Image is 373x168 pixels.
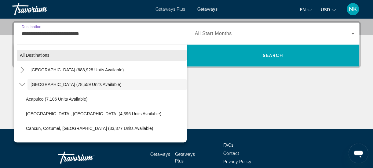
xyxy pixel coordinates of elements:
button: Search [187,45,360,66]
a: Getaways Plus [175,152,195,163]
span: USD [321,7,330,12]
button: Select destination: Baja Peninsula, Los Cabos (4,396 units available) [23,108,187,119]
input: Select destination [22,30,182,38]
button: Toggle Mexico (78,559 units available) submenu [17,79,27,90]
iframe: Button to launch messaging window [349,144,368,163]
button: Select destination: Acapulco (7,106 units available) [23,94,187,105]
a: Getaways Plus [155,7,185,12]
button: Select destination: Cancun, Cozumel, Riviera Maya (33,377 units available) [23,123,187,134]
button: Select destination: Mexico (78,559 units available) [27,79,187,90]
button: Toggle United States (683,928 units available) submenu [17,65,27,75]
button: User Menu [345,3,361,16]
span: NK [349,6,357,12]
button: Change language [300,5,312,14]
span: Cancun, Cozumel, [GEOGRAPHIC_DATA] (33,377 units available) [26,126,153,131]
span: Destination [22,25,41,29]
div: Destination options [14,41,187,142]
button: Change currency [321,5,336,14]
span: Acapulco (7,106 units available) [26,97,87,102]
a: Getaways [197,7,218,12]
span: [GEOGRAPHIC_DATA], [GEOGRAPHIC_DATA] (4,396 units available) [26,111,161,116]
a: Getaways [150,152,170,157]
button: Select destination: Gulf of Mexico (337 units available) [23,138,187,148]
span: [GEOGRAPHIC_DATA] (683,928 units available) [31,67,124,72]
span: Search [262,53,283,58]
a: Go Home [58,148,119,167]
a: FAQs [223,143,233,148]
a: Privacy Policy [223,159,251,164]
div: Search widget [14,23,359,66]
button: Select destination: All destinations [17,50,187,61]
a: Contact [223,151,239,156]
span: [GEOGRAPHIC_DATA] (78,559 units available) [31,82,121,87]
span: All Start Months [195,31,232,36]
span: en [300,7,306,12]
a: Travorium [12,1,73,17]
span: All destinations [20,53,49,58]
button: Select destination: United States (683,928 units available) [27,64,187,75]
